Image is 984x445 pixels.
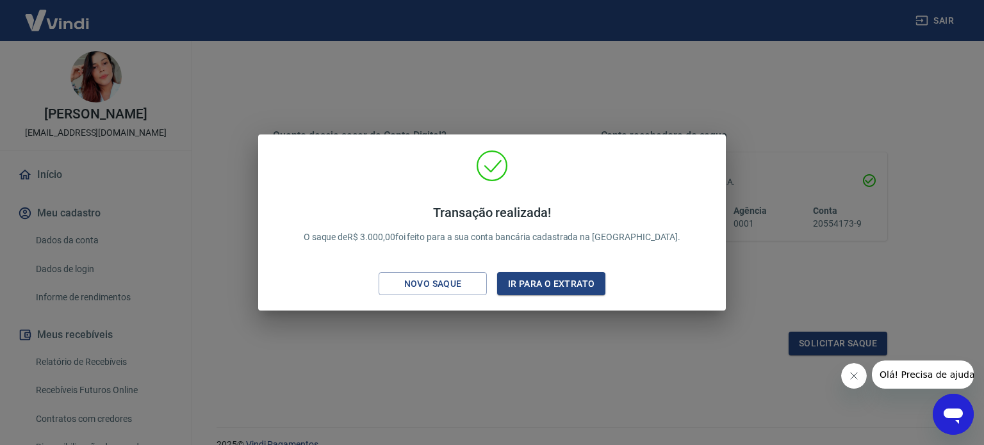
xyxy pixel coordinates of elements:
[933,394,974,435] iframe: Botão para abrir a janela de mensagens
[304,205,681,244] p: O saque de R$ 3.000,00 foi feito para a sua conta bancária cadastrada na [GEOGRAPHIC_DATA].
[841,363,867,389] iframe: Fechar mensagem
[872,360,974,389] iframe: Mensagem da empresa
[8,9,108,19] span: Olá! Precisa de ajuda?
[304,205,681,220] h4: Transação realizada!
[389,276,477,292] div: Novo saque
[497,272,605,296] button: Ir para o extrato
[379,272,487,296] button: Novo saque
